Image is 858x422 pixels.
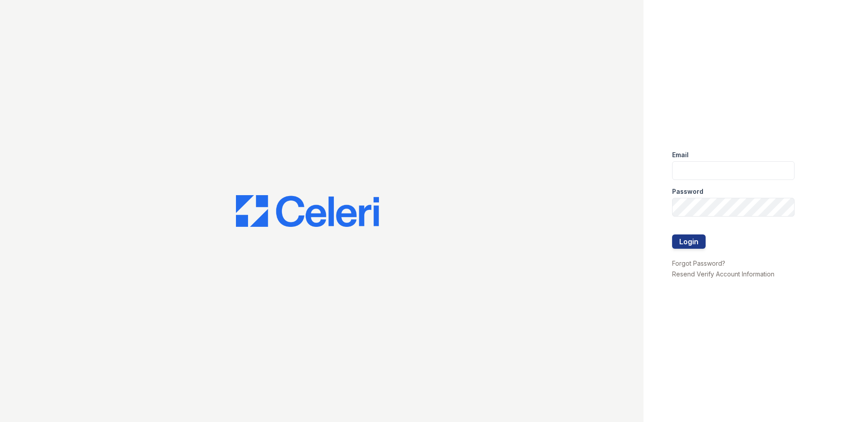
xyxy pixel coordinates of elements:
[672,270,774,278] a: Resend Verify Account Information
[672,187,703,196] label: Password
[236,195,379,227] img: CE_Logo_Blue-a8612792a0a2168367f1c8372b55b34899dd931a85d93a1a3d3e32e68fde9ad4.png
[672,234,706,249] button: Login
[672,259,725,267] a: Forgot Password?
[672,150,689,159] label: Email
